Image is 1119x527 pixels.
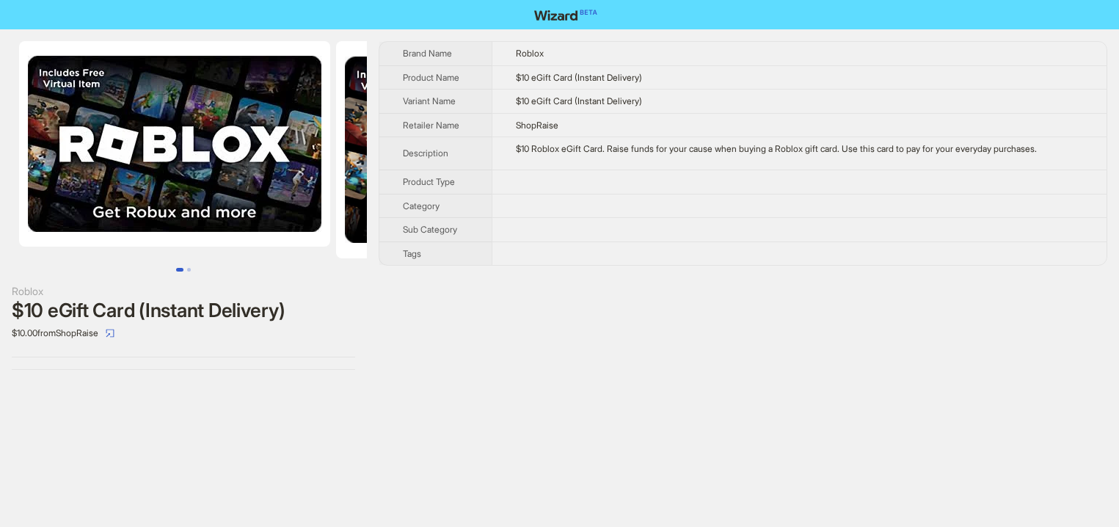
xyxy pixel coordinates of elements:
span: Brand Name [403,48,452,59]
span: $10 eGift Card (Instant Delivery) [516,95,642,106]
span: Variant Name [403,95,456,106]
span: ShopRaise [516,120,558,131]
img: $10 eGift Card (Instant Delivery) $10 eGift Card (Instant Delivery) image 1 [19,41,330,247]
div: Roblox [12,283,355,299]
span: Retailer Name [403,120,459,131]
span: Roblox [516,48,544,59]
span: Category [403,200,440,211]
img: $10 eGift Card (Instant Delivery) $10 eGift Card (Instant Delivery) image 2 [336,41,665,258]
span: $10 eGift Card (Instant Delivery) [516,72,642,83]
div: $10 eGift Card (Instant Delivery) [12,299,355,321]
span: Description [403,148,448,159]
button: Go to slide 1 [176,268,183,272]
span: select [106,329,114,338]
span: Sub Category [403,224,457,235]
button: Go to slide 2 [187,268,191,272]
div: $10.00 from ShopRaise [12,321,355,345]
span: Product Name [403,72,459,83]
span: Product Type [403,176,455,187]
div: $10 Roblox eGift Card. Raise funds for your cause when buying a Roblox gift card. Use this card t... [516,143,1083,155]
span: Tags [403,248,421,259]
